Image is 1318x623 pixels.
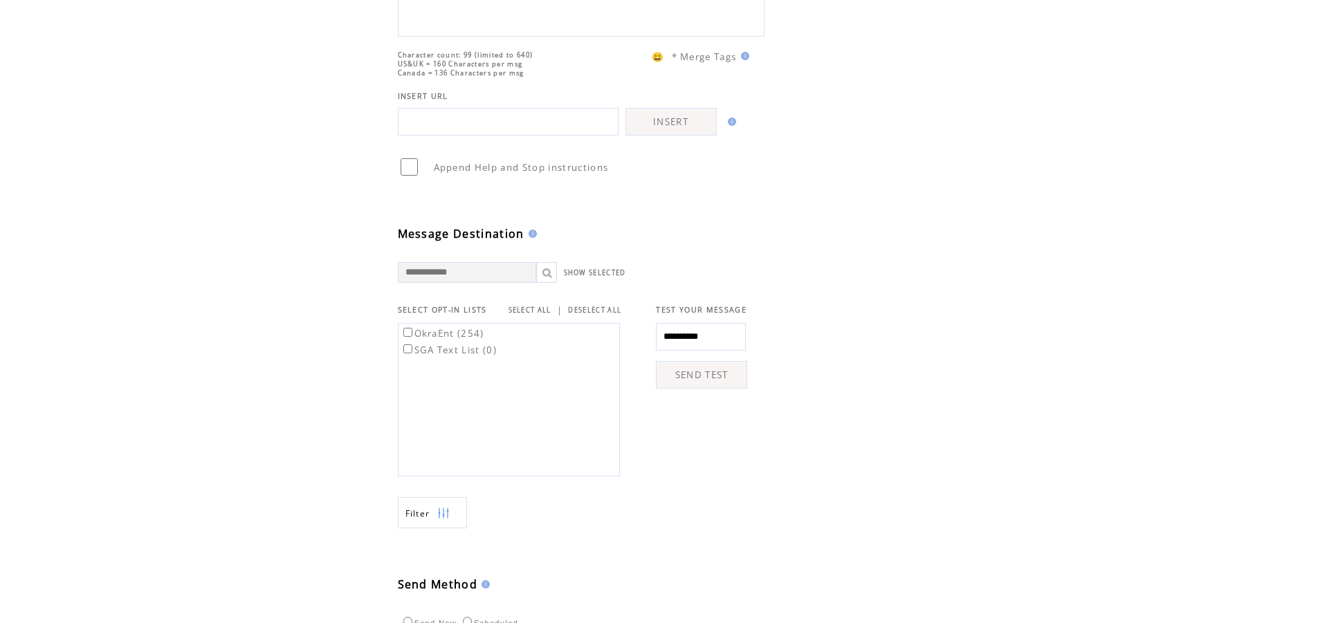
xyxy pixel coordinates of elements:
[652,50,664,63] span: 😀
[672,50,737,63] span: * Merge Tags
[401,344,497,356] label: SGA Text List (0)
[403,328,412,337] input: OkraEnt (254)
[509,306,551,315] a: SELECT ALL
[656,305,747,315] span: TEST YOUR MESSAGE
[398,226,524,241] span: Message Destination
[401,327,484,340] label: OkraEnt (254)
[403,344,412,353] input: SGA Text List (0)
[398,59,523,68] span: US&UK = 160 Characters per msg
[398,577,478,592] span: Send Method
[625,108,717,136] a: INSERT
[564,268,626,277] a: SHOW SELECTED
[437,498,450,529] img: filters.png
[568,306,621,315] a: DESELECT ALL
[398,91,448,101] span: INSERT URL
[724,118,736,126] img: help.gif
[737,52,749,60] img: help.gif
[524,230,537,238] img: help.gif
[434,161,609,174] span: Append Help and Stop instructions
[656,361,747,389] a: SEND TEST
[405,508,430,519] span: Show filters
[477,580,490,588] img: help.gif
[398,305,487,315] span: SELECT OPT-IN LISTS
[398,68,524,77] span: Canada = 136 Characters per msg
[398,497,467,528] a: Filter
[557,304,562,316] span: |
[398,50,533,59] span: Character count: 99 (limited to 640)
